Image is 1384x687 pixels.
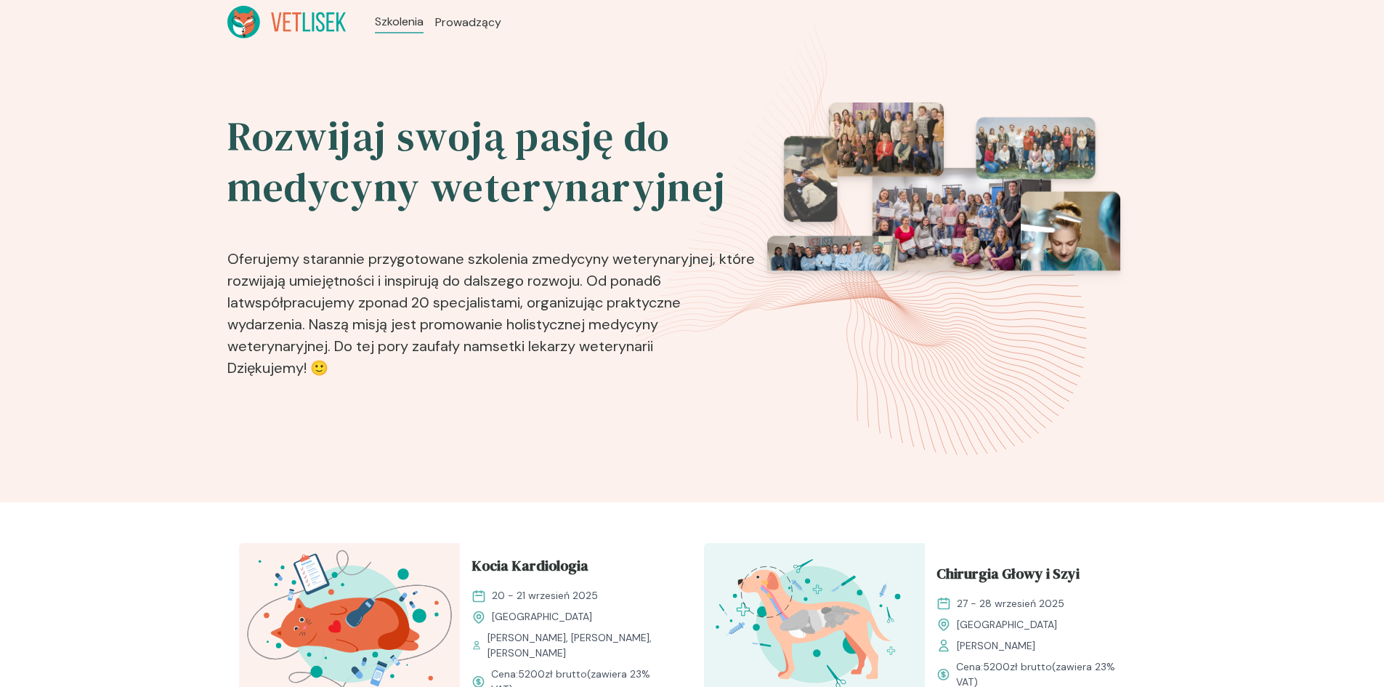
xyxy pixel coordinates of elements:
[227,111,758,213] h2: Rozwijaj swoją pasję do medycyny weterynaryjnej
[493,337,653,355] b: setki lekarzy weterynarii
[487,630,668,661] span: [PERSON_NAME], [PERSON_NAME], [PERSON_NAME]
[472,555,588,582] span: Kocia Kardiologia
[518,667,587,680] span: 5200 zł brutto
[936,563,1080,590] span: Chirurgia Głowy i Szyi
[957,596,1064,611] span: 27 - 28 wrzesień 2025
[936,563,1134,590] a: Chirurgia Głowy i Szyi
[957,617,1057,632] span: [GEOGRAPHIC_DATA]
[227,225,758,385] p: Oferujemy starannie przygotowane szkolenia z , które rozwijają umiejętności i inspirują do dalsze...
[472,555,669,582] a: Kocia Kardiologia
[435,14,501,31] a: Prowadzący
[767,103,1120,390] img: eventsPhotosRoll2.png
[957,638,1035,654] span: [PERSON_NAME]
[492,609,592,624] span: [GEOGRAPHIC_DATA]
[375,13,424,31] a: Szkolenia
[492,588,598,603] span: 20 - 21 wrzesień 2025
[539,249,713,268] b: medycyny weterynaryjnej
[983,660,1052,673] span: 5200 zł brutto
[365,293,520,312] b: ponad 20 specjalistami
